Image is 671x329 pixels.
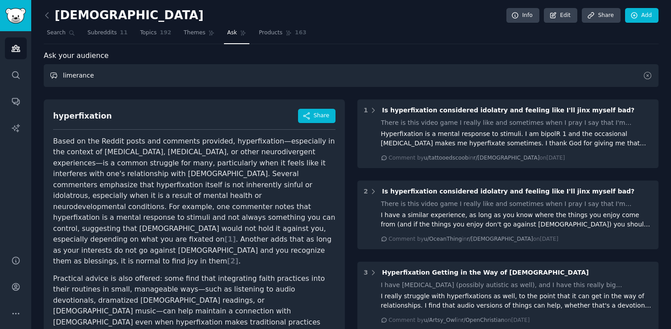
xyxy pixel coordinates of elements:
div: 1 [364,106,368,115]
span: 163 [295,29,307,37]
div: I have [MEDICAL_DATA] (possibly autistic as well), and I have this really big hyperfixation. It's... [381,280,653,290]
span: [ 2 ] [227,257,238,265]
span: Subreddits [87,29,117,37]
div: Hyperfixation is a mental response to stimuli. I am bipolR 1 and the occasional [MEDICAL_DATA] ma... [381,129,653,148]
span: [ 1 ] [224,235,236,243]
span: Themes [184,29,206,37]
div: 2 [364,187,368,196]
a: Topics192 [137,26,174,44]
a: Products163 [256,26,309,44]
span: Products [259,29,282,37]
a: Ask [224,26,249,44]
button: Share [298,109,335,123]
span: Ask [227,29,237,37]
span: Ask your audience [44,50,109,62]
span: u/Artsy_Owl [424,317,456,323]
a: Search [44,26,78,44]
span: 192 [160,29,171,37]
span: r/[DEMOGRAPHIC_DATA] [473,155,539,161]
span: Hyperfixation Getting in the Way of [DEMOGRAPHIC_DATA] [382,269,588,276]
span: Search [47,29,66,37]
div: Comment by in on [DATE] [389,235,559,243]
div: Comment by in on [DATE] [389,154,565,162]
span: u/tattooedscoob [424,155,468,161]
h2: [DEMOGRAPHIC_DATA] [44,8,203,23]
a: Edit [544,8,577,23]
span: Share [314,112,329,120]
a: Share [582,8,620,23]
span: r/[DEMOGRAPHIC_DATA] [467,236,533,242]
div: There is this video game I really like and sometimes when I pray I say that I'm thankful for the ... [381,118,653,127]
div: hyperfixation [53,111,112,122]
p: Based on the Reddit posts and comments provided, hyperfixation—especially in the context of [MEDI... [53,136,335,267]
div: Comment by in on [DATE] [389,317,530,325]
a: Info [506,8,539,23]
a: Subreddits11 [84,26,131,44]
span: Topics [140,29,157,37]
div: I have a similar experience, as long as you know where the things you enjoy come from (and if the... [381,210,653,229]
span: Is hyperfixation considered idolatry and feeling like I'll jinx myself bad? [382,107,634,114]
span: r/OpenChristian [461,317,505,323]
a: Add [625,8,659,23]
input: Ask this audience a question... [44,64,659,87]
div: 3 [364,268,368,277]
span: Is hyperfixation considered idolatry and feeling like I'll jinx myself bad? [382,188,634,195]
a: Themes [181,26,218,44]
span: u/OceanThing [424,236,462,242]
div: There is this video game I really like and sometimes when I pray I say that I'm thankful for the ... [381,199,653,209]
div: I really struggle with hyperfixations as well, to the point that it can get in the way of relatio... [381,292,653,310]
img: GummySearch logo [5,8,26,24]
span: 11 [120,29,128,37]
